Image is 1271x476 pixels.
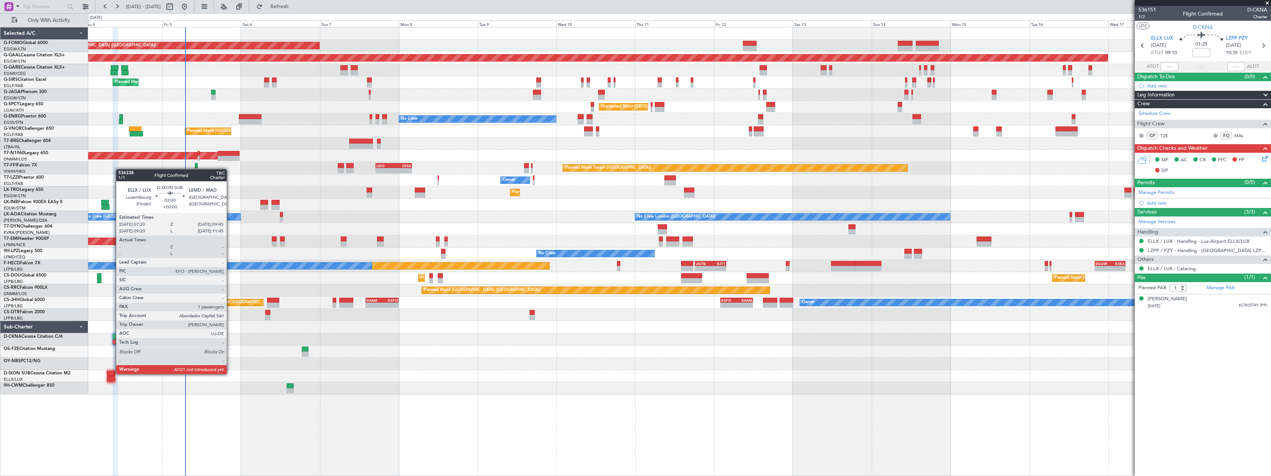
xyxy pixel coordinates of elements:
[4,188,43,192] a: LX-TROLegacy 650
[4,156,27,162] a: DNMM/LOS
[424,285,540,296] div: Planned Maint [GEOGRAPHIC_DATA] ([GEOGRAPHIC_DATA])
[4,65,65,70] a: G-GARECessna Citation XLS+
[503,175,515,186] div: Owner
[4,144,20,150] a: LTBA/ISL
[4,254,25,260] a: LFMD/CEQ
[4,102,43,106] a: G-SPCYLegacy 650
[4,102,20,106] span: G-SPCY
[538,248,556,259] div: No Crew
[1137,100,1150,108] span: Crew
[4,237,49,241] a: T7-EMIHawker 900XP
[382,298,398,303] div: KSFO
[1054,272,1171,284] div: Planned Maint [GEOGRAPHIC_DATA] ([GEOGRAPHIC_DATA])
[1138,284,1166,292] label: Planned PAX
[4,114,21,119] span: G-ENRG
[264,4,295,9] span: Refresh
[4,310,45,314] a: CS-DTRFalcon 2000
[565,162,651,173] div: Planned Maint Tianjin ([GEOGRAPHIC_DATA])
[4,126,54,131] a: G-VNORChallenger 650
[1147,63,1159,70] span: ATOT
[4,120,23,125] a: EGSS/STN
[4,315,23,321] a: LFPB/LBG
[4,205,26,211] a: EDLW/DTM
[4,359,21,363] span: OY-NBS
[1226,49,1238,57] span: 10:35
[4,291,27,297] a: DNMM/LOS
[401,113,418,125] div: No Crew
[162,20,241,27] div: Fri 5
[1147,83,1267,89] div: Add new
[394,163,411,168] div: ZSSS
[4,377,23,382] a: ELLX/LUX
[4,279,23,284] a: LFPB/LBG
[1151,35,1173,42] span: ELLX LUX
[39,40,156,51] div: Planned Maint [GEOGRAPHIC_DATA] ([GEOGRAPHIC_DATA])
[1137,73,1175,81] span: Dispatch To-Dos
[4,371,30,376] span: D-IXON SUB
[126,3,161,10] span: [DATE] - [DATE]
[1108,20,1187,27] div: Wed 17
[4,200,18,204] span: LX-INB
[394,168,411,173] div: -
[1137,228,1158,237] span: Handling
[4,273,21,278] span: CS-DOU
[1147,200,1267,206] div: Add new
[85,211,169,222] div: No Crew [GEOGRAPHIC_DATA] (Dublin Intl)
[1234,132,1251,139] a: MAL
[8,14,80,26] button: Only With Activity
[4,237,18,241] span: T7-EMI
[1137,120,1165,128] span: Flight Crew
[1244,178,1255,186] span: (0/0)
[4,77,46,82] a: G-SIRSCitation Excel
[1161,156,1168,164] span: MF
[90,15,102,21] div: [DATE]
[4,175,44,180] a: T7-LZZIPraetor 600
[4,224,20,229] span: T7-DYN
[4,193,26,199] a: EGGW/LTN
[4,298,45,302] a: CS-JHHGlobal 6000
[1146,132,1158,140] div: CP
[4,212,21,216] span: LX-AOA
[1207,284,1235,292] a: Manage PAX
[4,163,37,168] a: T7-FFIFalcon 7X
[4,310,20,314] span: CS-DTR
[19,18,78,23] span: Only With Activity
[1239,156,1244,164] span: FP
[1138,189,1174,196] a: Manage Permits
[635,20,714,27] div: Thu 11
[4,347,55,351] a: OE-FZECitation Mustang
[4,224,52,229] a: T7-DYNChallenger 604
[478,20,557,27] div: Tue 9
[4,46,26,52] a: EGGW/LTN
[376,163,394,168] div: LIEO
[382,303,398,307] div: -
[4,285,47,290] a: CS-RRCFalcon 900LX
[1239,303,1267,309] span: KC9U5T4Y (PP)
[1244,73,1255,80] span: (0/0)
[4,139,19,143] span: T7-BRE
[1148,238,1250,244] a: ELLX / LUX - Handling - Lux-Airport ELLX/LUX
[601,101,721,112] div: Unplanned Maint [GEOGRAPHIC_DATA] ([PERSON_NAME] Intl)
[1183,10,1223,18] div: Flight Confirmed
[4,249,42,253] a: 9H-LPZLegacy 500
[4,175,19,180] span: T7-LZZI
[695,266,710,271] div: -
[1226,35,1248,42] span: LZPP PZY
[4,383,23,388] span: 9H-CWM
[512,187,561,198] div: Planned Maint Dusseldorf
[4,139,51,143] a: T7-BREChallenger 604
[1226,42,1241,49] span: [DATE]
[4,41,23,45] span: G-FOMO
[4,298,20,302] span: CS-JHH
[4,132,23,138] a: EGLF/FAB
[721,298,737,303] div: KSFO
[203,297,320,308] div: Planned Maint [GEOGRAPHIC_DATA] ([GEOGRAPHIC_DATA])
[4,218,47,223] a: [PERSON_NAME]/QSA
[1110,261,1125,266] div: KSEA
[1148,295,1187,303] div: [PERSON_NAME]
[1218,156,1227,164] span: FFC
[1160,132,1177,139] a: TZE
[4,347,19,351] span: OE-FZE
[4,273,46,278] a: CS-DOUGlobal 6500
[711,266,725,271] div: -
